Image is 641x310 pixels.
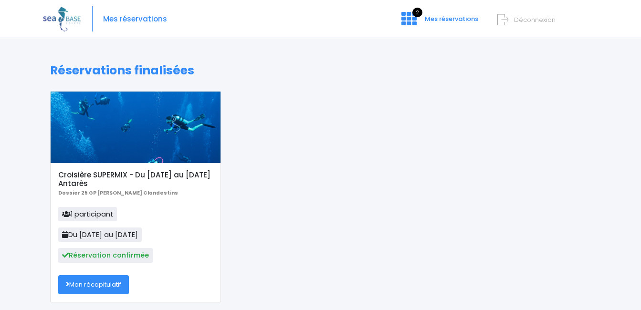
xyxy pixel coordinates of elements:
[50,63,591,78] h1: Réservations finalisées
[412,8,422,17] span: 2
[58,207,117,221] span: 1 participant
[58,227,142,242] span: Du [DATE] au [DATE]
[425,14,478,23] span: Mes réservations
[58,275,129,294] a: Mon récapitulatif
[514,15,556,24] span: Déconnexion
[58,171,212,188] h5: Croisière SUPERMIX - Du [DATE] au [DATE] Antarès
[58,189,178,196] b: Dossier 25 GP [PERSON_NAME] Clandestins
[58,248,153,262] span: Réservation confirmée
[394,18,484,27] a: 2 Mes réservations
